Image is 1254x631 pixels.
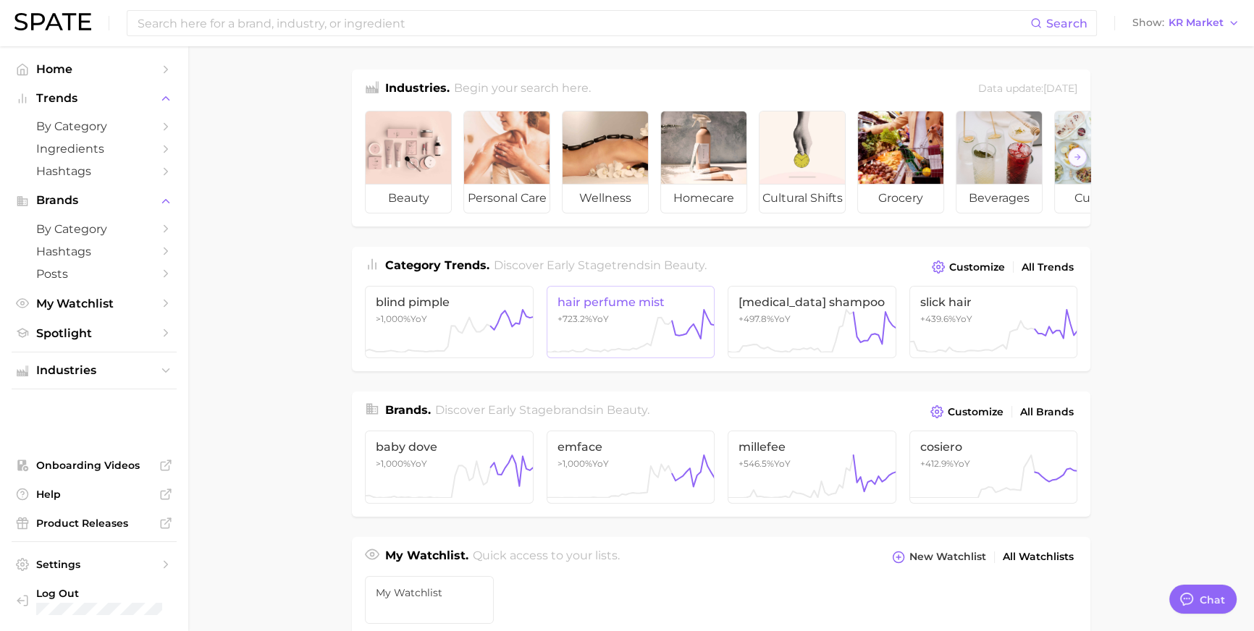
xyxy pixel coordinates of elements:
span: KR Market [1169,19,1224,27]
span: Home [36,62,152,76]
a: My Watchlist [365,576,494,624]
span: Search [1046,17,1087,30]
span: Industries [36,364,152,377]
a: baby dove>1,000%YoY [365,431,534,503]
a: All Brands [1017,402,1077,422]
span: baby dove [376,440,523,454]
span: [MEDICAL_DATA] shampoo [738,295,885,309]
a: Help [12,483,177,505]
span: New Watchlist [909,551,986,563]
span: cultural shifts [759,184,845,213]
span: +723.2% YoY [557,313,609,324]
span: grocery [858,184,943,213]
button: Trends [12,88,177,109]
a: Hashtags [12,160,177,182]
span: by Category [36,119,152,133]
span: +439.6% YoY [920,313,972,324]
a: Ingredients [12,137,177,160]
a: culinary [1054,111,1141,213]
a: grocery [857,111,944,213]
span: My Watchlist [376,587,483,598]
span: Trends [36,92,152,105]
span: wellness [563,184,648,213]
span: millefee [738,440,885,454]
a: beauty [365,111,452,213]
a: Home [12,58,177,80]
span: Brands [36,194,152,207]
button: Scroll Right [1068,148,1087,166]
span: >1,000% [376,458,411,469]
span: cosiero [920,440,1067,454]
span: Product Releases [36,517,152,530]
div: Data update: [DATE] [978,80,1077,99]
span: Customize [949,261,1005,274]
h1: Industries. [385,80,450,99]
a: beverages [956,111,1043,213]
h2: Begin your search here. [454,80,591,99]
a: homecare [660,111,747,213]
a: Onboarding Videos [12,454,177,476]
a: hair perfume mist+723.2%YoY [547,286,715,358]
a: Spotlight [12,322,177,344]
span: Help [36,488,152,501]
a: personal care [463,111,550,213]
span: blind pimple [376,295,523,309]
a: blind pimple>1,000%YoY [365,286,534,358]
span: beauty [664,258,704,272]
span: +412.9% YoY [920,458,970,469]
span: All Watchlists [1003,551,1074,563]
a: wellness [562,111,649,213]
button: Brands [12,190,177,211]
a: My Watchlist [12,292,177,315]
span: >1,000% [376,313,411,324]
span: Hashtags [36,245,152,258]
span: beverages [956,184,1042,213]
a: by Category [12,218,177,240]
span: beauty [366,184,451,213]
span: Brands . [385,403,431,417]
h1: My Watchlist. [385,547,468,567]
a: [MEDICAL_DATA] shampoo+497.8%YoY [728,286,896,358]
a: Product Releases [12,512,177,534]
span: All Trends [1022,261,1074,274]
a: slick hair+439.6%YoY [909,286,1078,358]
input: Search here for a brand, industry, or ingredient [136,11,1030,35]
span: >1,000% [557,458,592,469]
span: +546.5% YoY [738,458,791,469]
span: culinary [1055,184,1140,213]
a: millefee+546.5%YoY [728,431,896,503]
button: Customize [927,402,1007,422]
a: Posts [12,263,177,285]
a: Log out. Currently logged in with e-mail doyeon@spate.nyc. [12,583,177,619]
span: beauty [607,403,647,417]
span: YoY [376,458,427,469]
a: cultural shifts [759,111,846,213]
span: homecare [661,184,746,213]
a: cosiero+412.9%YoY [909,431,1078,503]
button: Industries [12,360,177,381]
a: Hashtags [12,240,177,263]
span: slick hair [920,295,1067,309]
span: hair perfume mist [557,295,704,309]
span: Log Out [36,587,165,600]
button: New Watchlist [888,547,990,567]
span: Hashtags [36,164,152,178]
a: by Category [12,115,177,137]
span: Ingredients [36,142,152,156]
h2: Quick access to your lists. [473,547,620,567]
span: My Watchlist [36,297,152,310]
img: SPATE [14,13,91,30]
span: +497.8% YoY [738,313,791,324]
a: All Trends [1018,258,1077,277]
span: All Brands [1020,406,1074,418]
span: Discover Early Stage trends in . [494,258,707,272]
span: Posts [36,267,152,281]
button: Customize [928,257,1009,277]
span: Settings [36,558,152,571]
a: emface>1,000%YoY [547,431,715,503]
span: Spotlight [36,326,152,340]
span: Show [1132,19,1164,27]
span: Discover Early Stage brands in . [435,403,649,417]
span: Onboarding Videos [36,459,152,472]
a: All Watchlists [999,547,1077,567]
